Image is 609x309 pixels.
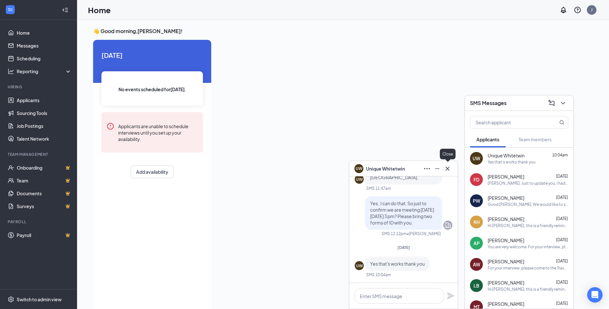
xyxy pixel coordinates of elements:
[440,149,456,159] div: Close
[558,98,568,108] button: ChevronDown
[488,258,524,265] span: [PERSON_NAME]
[118,86,186,93] span: No events scheduled for [DATE] .
[356,263,363,269] div: UW
[17,200,72,213] a: SurveysCrown
[476,137,499,142] span: Applicants
[17,26,72,39] a: Home
[366,186,391,191] div: SMS 11:47am
[488,287,568,292] div: Hi [PERSON_NAME], this is a friendly reminder. Your meeting with United Quality Cooperative for A...
[548,99,555,107] svg: ComposeMessage
[488,265,568,271] div: For your interview, please come to the Travel Center Store, [STREET_ADDRESS]. Once inside, head t...
[474,240,480,246] div: AP
[559,120,564,125] svg: MagnifyingGlass
[423,165,431,172] svg: Ellipses
[93,28,576,35] h3: 👋 Good morning, [PERSON_NAME] !
[470,116,546,128] input: Search applicant
[8,68,14,75] svg: Analysis
[433,165,441,172] svg: Minimize
[488,279,524,286] span: [PERSON_NAME]
[518,137,552,142] span: Team members
[17,296,62,303] div: Switch to admin view
[17,187,72,200] a: DocumentsCrown
[107,122,114,130] svg: Error
[17,94,72,107] a: Applicants
[8,296,14,303] svg: Settings
[444,165,451,172] svg: Cross
[432,163,442,174] button: Minimize
[407,231,441,236] span: • [PERSON_NAME]
[442,163,453,174] button: Cross
[17,119,72,132] a: Job Postings
[556,280,568,285] span: [DATE]
[556,174,568,179] span: [DATE]
[8,219,70,225] div: Payroll
[587,287,603,303] div: Open Intercom Messenger
[488,159,535,165] div: Yes that's works thank you
[546,98,557,108] button: ComposeMessage
[488,195,524,201] span: [PERSON_NAME]
[488,301,524,307] span: [PERSON_NAME]
[556,216,568,221] span: [DATE]
[366,272,391,278] div: SMS 10:04am
[101,50,203,60] span: [DATE]
[574,6,581,14] svg: QuestionInfo
[473,261,480,268] div: AW
[444,221,452,229] svg: Company
[118,122,198,142] div: Applicants are unable to schedule interviews until you set up your availability.
[474,282,479,289] div: LB
[474,176,479,183] div: FD
[447,292,455,300] svg: Plane
[17,68,72,75] div: Reporting
[473,198,480,204] div: PW
[8,84,70,90] div: Hiring
[474,219,480,225] div: KH
[488,173,524,180] span: [PERSON_NAME]
[62,7,68,13] svg: Collapse
[470,100,507,107] h3: SMS Messages
[560,6,567,14] svg: Notifications
[397,245,410,250] span: [DATE]
[17,39,72,52] a: Messages
[382,231,407,236] div: SMS 12:12pm
[556,301,568,306] span: [DATE]
[473,155,480,162] div: UW
[556,195,568,200] span: [DATE]
[366,165,405,172] span: Unique Whitetwin
[422,163,432,174] button: Ellipses
[17,174,72,187] a: TeamCrown
[591,7,593,13] div: J
[131,165,174,178] button: Add availability
[556,237,568,242] span: [DATE]
[7,6,13,13] svg: WorkstreamLogo
[370,200,434,225] span: Yes , I can do that. So just to confirm we are meeting [DATE] [DATE] 3 pm? Please bring two forms...
[17,52,72,65] a: Scheduling
[88,4,111,15] h1: Home
[17,161,72,174] a: OnboardingCrown
[488,152,525,159] span: Unique Whitetwin
[8,152,70,157] div: Team Management
[17,229,72,242] a: PayrollCrown
[488,202,568,207] div: Good [PERSON_NAME], We would like to schedule you to come in for an interview for the Dairy Queen...
[356,177,363,182] div: UW
[17,107,72,119] a: Sourcing Tools
[559,99,567,107] svg: ChevronDown
[17,132,72,145] a: Talent Network
[488,237,524,243] span: [PERSON_NAME]
[488,244,568,250] div: You are very welcome. For your interview, please come to the Travel Center Store, [STREET_ADDRESS...
[488,181,568,186] div: [PERSON_NAME], Just to update you, I had all the time slots for [DATE] fill up, so I have [DATE] ...
[370,261,425,267] span: Yes that's works thank you
[488,216,524,222] span: [PERSON_NAME]
[556,259,568,263] span: [DATE]
[488,223,568,228] div: Hi [PERSON_NAME], this is a friendly reminder. Your meeting with United Quality Cooperative for D...
[552,153,568,157] span: 10:04am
